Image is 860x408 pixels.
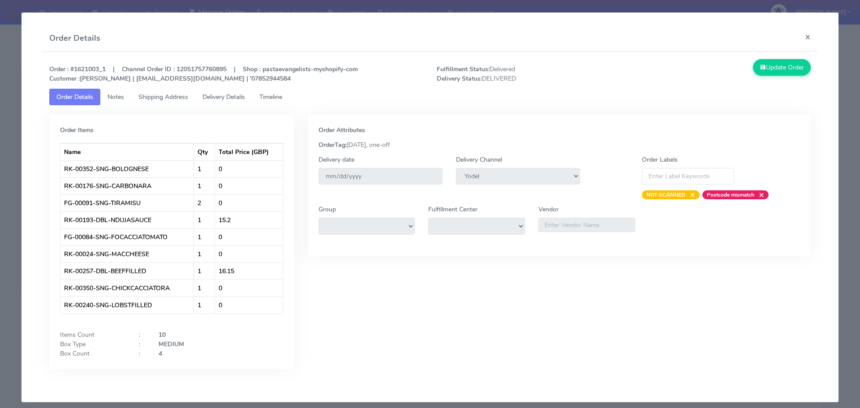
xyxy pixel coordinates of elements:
[53,349,132,358] div: Box Count
[53,330,132,339] div: Items Count
[107,93,124,101] span: Notes
[707,191,754,198] strong: Postcode mismatch
[646,191,685,198] strong: NOT-SCANNED
[56,93,93,101] span: Order Details
[159,340,184,348] strong: MEDIUM
[259,93,282,101] span: Timeline
[215,228,283,245] td: 0
[49,89,811,105] ul: Tabs
[754,190,764,199] span: ×
[60,296,194,314] td: RK-00240-SNG-LOBSTFILLED
[202,93,245,101] span: Delivery Details
[318,126,365,134] strong: Order Attributes
[49,65,358,83] strong: Order : #1621003_1 | Channel Order ID : 12051757760895 | Shop : pastaevangelists-myshopify-com [P...
[132,330,152,339] div: :
[132,349,152,358] div: :
[538,205,559,214] label: Vendor
[194,228,215,245] td: 1
[159,331,166,339] strong: 10
[138,93,188,101] span: Shipping Address
[798,25,818,49] button: Close
[215,262,283,279] td: 16.15
[215,211,283,228] td: 15.2
[215,296,283,314] td: 0
[194,296,215,314] td: 1
[60,194,194,211] td: FG-00091-SNG-TIRAMISU
[60,279,194,296] td: RK-00350-SNG-CHICKCACCIATORA
[53,339,132,349] div: Box Type
[685,190,695,199] span: ×
[312,140,807,150] div: [DATE], one-off
[194,211,215,228] td: 1
[215,245,283,262] td: 0
[132,339,152,349] div: :
[60,245,194,262] td: RK-00024-SNG-MACCHEESE
[49,74,80,83] strong: Customer :
[318,155,354,164] label: Delivery date
[194,245,215,262] td: 1
[194,194,215,211] td: 2
[642,168,734,185] input: Enter Label Keywords
[437,65,490,73] strong: Fulfillment Status:
[60,211,194,228] td: RK-00193-DBL-NDUJASAUCE
[318,141,347,149] strong: OrderTag:
[60,228,194,245] td: FG-00084-SNG-FOCACCIATOMATO
[60,262,194,279] td: RK-00257-DBL-BEEFFILLED
[60,177,194,194] td: RK-00176-SNG-CARBONARA
[456,155,502,164] label: Delivery Channel
[60,160,194,177] td: RK-00352-SNG-BOLOGNESE
[60,126,94,134] strong: Order Items
[753,59,811,76] button: Update Order
[194,279,215,296] td: 1
[430,64,624,83] span: Delivered DELIVERED
[49,32,100,44] h4: Order Details
[215,160,283,177] td: 0
[437,74,482,83] strong: Delivery Status:
[194,160,215,177] td: 1
[215,177,283,194] td: 0
[318,205,336,214] label: Group
[159,349,162,358] strong: 4
[215,143,283,160] th: Total Price (GBP)
[194,143,215,160] th: Qty
[642,155,678,164] label: Order Labels
[194,177,215,194] td: 1
[60,143,194,160] th: Name
[215,279,283,296] td: 0
[428,205,477,214] label: Fulfillment Center
[538,218,635,232] input: Enter Vendor Name
[194,262,215,279] td: 1
[215,194,283,211] td: 0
